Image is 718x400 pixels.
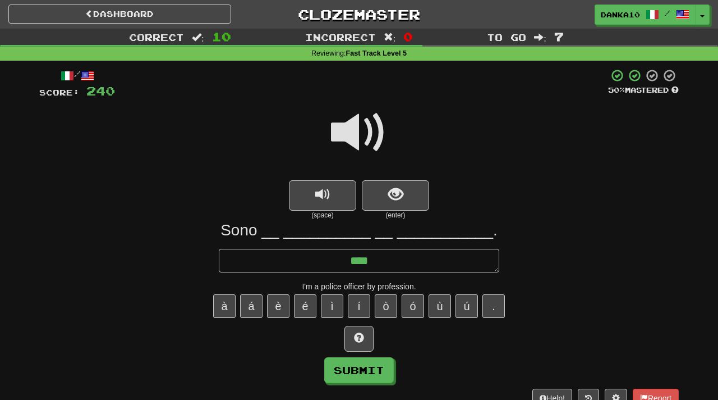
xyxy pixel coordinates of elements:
button: í [348,294,370,318]
span: To go [487,31,526,43]
small: (enter) [362,211,429,220]
span: 7 [554,30,564,43]
button: ù [429,294,451,318]
button: á [240,294,263,318]
div: Mastered [608,85,679,96]
button: è [267,294,289,318]
button: replay audio [289,180,356,211]
span: : [384,33,396,42]
span: Correct [129,31,184,43]
span: Score: [39,88,80,97]
button: ì [321,294,343,318]
button: ò [375,294,397,318]
div: Sono __ __________ __ ___________. [39,220,679,240]
a: Danka10 / [595,4,696,25]
button: show sentence [362,180,429,211]
span: 0 [403,30,413,43]
a: Clozemaster [248,4,471,24]
button: ú [455,294,478,318]
small: (space) [289,211,356,220]
span: Incorrect [305,31,376,43]
button: ó [402,294,424,318]
button: Submit [324,357,394,383]
span: Danka10 [601,10,640,20]
div: / [39,69,115,83]
button: é [294,294,316,318]
span: 240 [86,84,115,98]
span: : [192,33,204,42]
strong: Fast Track Level 5 [346,49,407,57]
span: 50 % [608,85,625,94]
div: I'm a police officer by profession. [39,281,679,292]
span: : [534,33,546,42]
button: . [482,294,505,318]
span: 10 [212,30,231,43]
button: Hint! [344,326,374,352]
button: à [213,294,236,318]
span: / [665,9,670,17]
a: Dashboard [8,4,231,24]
